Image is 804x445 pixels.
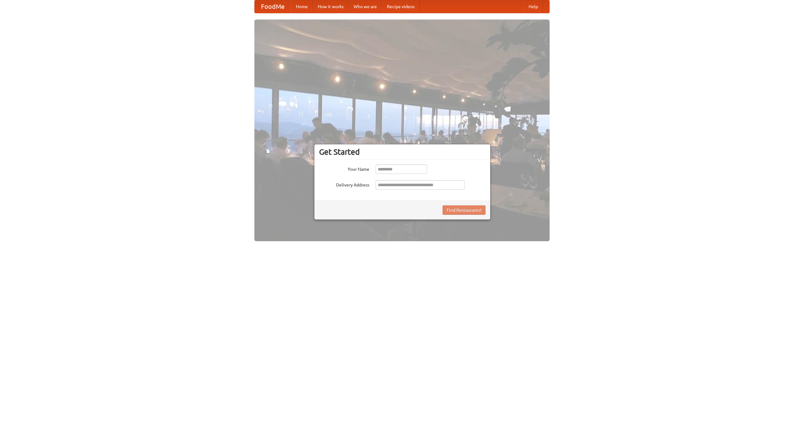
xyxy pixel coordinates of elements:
a: Recipe videos [382,0,420,13]
label: Your Name [319,164,369,172]
a: FoodMe [255,0,291,13]
button: Find Restaurants! [443,205,486,215]
a: Home [291,0,313,13]
a: How it works [313,0,349,13]
a: Who we are [349,0,382,13]
h3: Get Started [319,147,486,157]
a: Help [524,0,543,13]
label: Delivery Address [319,180,369,188]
